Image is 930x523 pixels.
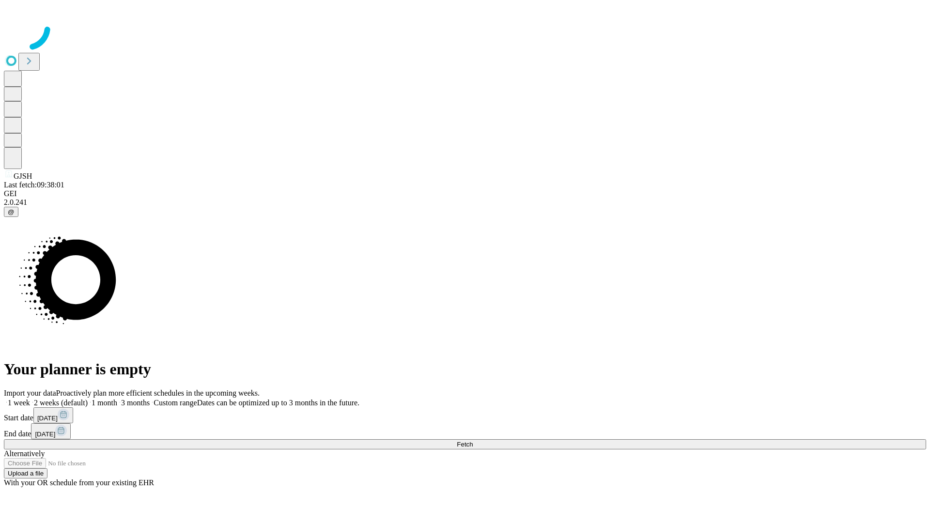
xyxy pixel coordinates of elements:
[8,399,30,407] span: 1 week
[121,399,150,407] span: 3 months
[4,423,926,439] div: End date
[4,389,56,397] span: Import your data
[4,189,926,198] div: GEI
[56,389,260,397] span: Proactively plan more efficient schedules in the upcoming weeks.
[4,439,926,449] button: Fetch
[4,449,45,458] span: Alternatively
[31,423,71,439] button: [DATE]
[14,172,32,180] span: GJSH
[457,441,473,448] span: Fetch
[4,468,47,478] button: Upload a file
[8,208,15,215] span: @
[37,415,58,422] span: [DATE]
[4,478,154,487] span: With your OR schedule from your existing EHR
[4,360,926,378] h1: Your planner is empty
[154,399,197,407] span: Custom range
[4,407,926,423] div: Start date
[197,399,359,407] span: Dates can be optimized up to 3 months in the future.
[34,399,88,407] span: 2 weeks (default)
[33,407,73,423] button: [DATE]
[4,207,18,217] button: @
[92,399,117,407] span: 1 month
[4,181,64,189] span: Last fetch: 09:38:01
[4,198,926,207] div: 2.0.241
[35,431,55,438] span: [DATE]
